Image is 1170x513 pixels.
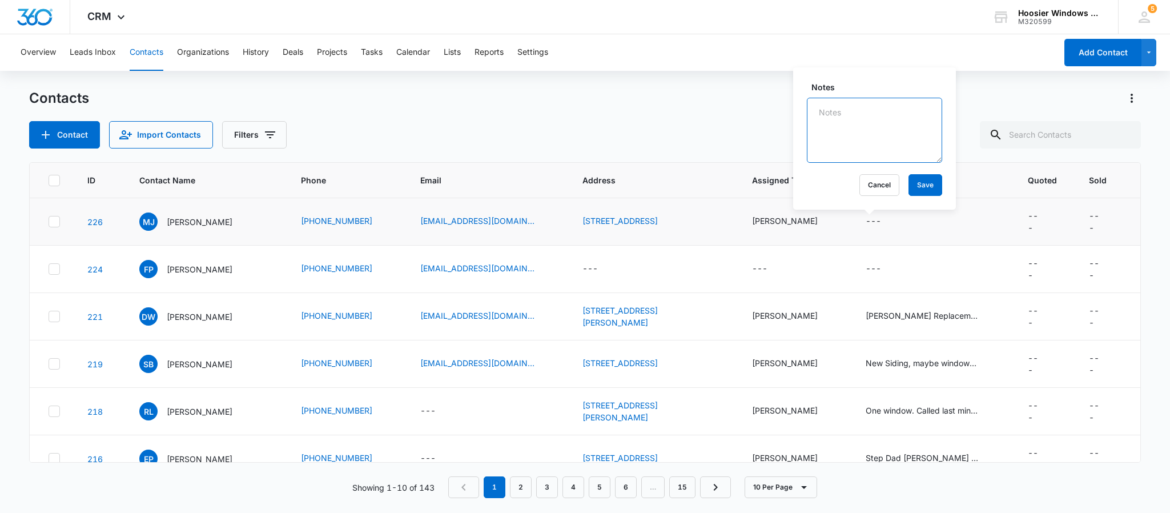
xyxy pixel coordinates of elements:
button: Add Contact [29,121,100,149]
a: [PHONE_NUMBER] [301,215,372,227]
div: Notes - Step Dad Jason Seramur (219-290-9640) called to set this lead for his step son. I called ... [866,452,1000,466]
p: [PERSON_NAME] [167,406,232,418]
div: Contact Name - Forrest Packwood - Select to Edit Field [139,260,253,278]
a: [PHONE_NUMBER] [301,404,372,416]
a: [EMAIL_ADDRESS][DOMAIN_NAME] [420,310,534,322]
a: Page 3 [536,476,558,498]
span: Contact Name [139,174,257,186]
div: Sold - - Select to Edit Field [1089,447,1122,471]
p: [PERSON_NAME] [167,216,232,228]
div: --- [1028,352,1041,376]
a: Next Page [700,476,731,498]
div: --- [1089,304,1101,328]
a: [STREET_ADDRESS][PERSON_NAME] [582,400,658,422]
div: --- [1089,257,1101,281]
div: Sold - - Select to Edit Field [1089,257,1122,281]
a: Page 5 [589,476,610,498]
div: --- [1089,210,1101,234]
div: --- [866,215,881,229]
div: Assigned To - Tom Richards - Select to Edit Field [752,310,838,323]
div: Notes - Hardie Replacement and gutter guards. Call painter and gutter installer about gutter guar... [866,310,1000,323]
span: MJ [139,213,158,231]
a: [PHONE_NUMBER] [301,310,372,322]
span: DW [139,307,158,326]
div: Notes - - Select to Edit Field [866,215,902,229]
div: --- [752,262,767,276]
div: Quoted - - Select to Edit Field [1028,352,1062,376]
a: Page 2 [510,476,532,498]
div: Step Dad [PERSON_NAME] ([PHONE_NUMBER]) called to set this lead for his step son. I called [PERSO... [866,452,980,464]
a: [PHONE_NUMBER] [301,357,372,369]
a: Navigate to contact details page for Forrest Packwood [87,264,103,274]
a: Page 15 [669,476,695,498]
div: --- [582,262,598,276]
div: Phone - 2194778229 - Select to Edit Field [301,452,393,466]
div: Sold - - Select to Edit Field [1089,210,1122,234]
div: Phone - 3123424486 - Select to Edit Field [301,310,393,323]
div: --- [866,262,881,276]
span: Sold [1089,174,1122,186]
div: Notes - - Select to Edit Field [866,262,902,276]
button: Calendar [396,34,430,71]
span: SB [139,355,158,373]
span: FP [139,260,158,278]
div: --- [1089,352,1101,376]
div: Email - - Select to Edit Field [420,452,456,466]
div: Address - 10565 Muir Ln, Fishers, IN, 46037 - Select to Edit Field [582,399,725,423]
div: Contact Name - Mary Johnson - Select to Edit Field [139,213,253,231]
div: Phone - 2078125664 - Select to Edit Field [301,357,393,371]
div: Address - 15009 West 5th St, Daleville, IN, 47334 - Select to Edit Field [582,357,678,371]
a: [STREET_ADDRESS] [582,358,658,368]
div: [PERSON_NAME] [752,404,818,416]
button: History [243,34,269,71]
button: Deals [283,34,303,71]
div: Contact Name - Daniel W Stump - Select to Edit Field [139,307,253,326]
a: Page 4 [562,476,584,498]
div: --- [1028,257,1041,281]
button: Lists [444,34,461,71]
div: Quoted - - Select to Edit Field [1028,447,1062,471]
span: Address [582,174,708,186]
div: --- [1028,399,1041,423]
button: Add Contact [1064,39,1141,66]
button: Tasks [361,34,383,71]
button: Filters [222,121,287,149]
span: CRM [87,10,111,22]
div: account name [1018,9,1101,18]
div: Email - Danielwstump@gmail.com - Select to Edit Field [420,310,555,323]
div: Assigned To - Tom Richards - Select to Edit Field [752,215,838,229]
div: Email - maryjohnson.mailbox@gmail.com - Select to Edit Field [420,215,555,229]
div: [PERSON_NAME] [752,452,818,464]
a: [STREET_ADDRESS][PERSON_NAME] [582,306,658,327]
a: Navigate to contact details page for Shane Babcock [87,359,103,369]
div: Contact Name - Ethan Paff - Select to Edit Field [139,450,253,468]
button: Overview [21,34,56,71]
button: Leads Inbox [70,34,116,71]
div: --- [420,404,436,418]
div: New Siding, maybe windows & doors. [866,357,980,369]
div: Address - 12409 brooks Crossing, Fishers, IN, 46037 - Select to Edit Field [582,304,725,328]
div: Phone - 3176269458 - Select to Edit Field [301,262,393,276]
div: Contact Name - Rosie Love - Select to Edit Field [139,402,253,420]
div: --- [1028,210,1041,234]
div: Contact Name - Shane Babcock - Select to Edit Field [139,355,253,373]
div: Email - - Select to Edit Field [420,404,456,418]
div: --- [1089,447,1101,471]
div: [PERSON_NAME] Replacement and gutter guards. Call painter and gutter installer about gutter guard... [866,310,980,322]
div: Sold - - Select to Edit Field [1089,304,1122,328]
div: Address - 8888 Cholla Rd, Indianapolis, IN, 46240 - Select to Edit Field [582,452,678,466]
button: Settings [517,34,548,71]
div: --- [420,452,436,466]
div: Assigned To - Sam Richards - Select to Edit Field [752,452,838,466]
span: EP [139,450,158,468]
div: [PERSON_NAME] [752,357,818,369]
button: Reports [475,34,504,71]
button: Cancel [859,174,899,196]
span: Phone [301,174,376,186]
h1: Contacts [29,90,89,107]
a: Navigate to contact details page for Ethan Paff [87,454,103,464]
div: Address - - Select to Edit Field [582,262,618,276]
div: Quoted - - Select to Edit Field [1028,210,1062,234]
div: [PERSON_NAME] [752,310,818,322]
a: [EMAIL_ADDRESS][DOMAIN_NAME] [420,215,534,227]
